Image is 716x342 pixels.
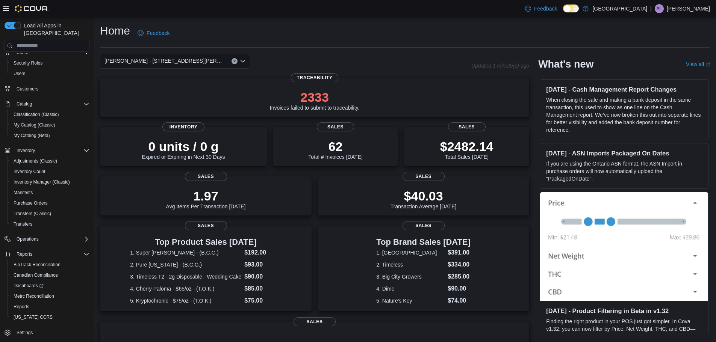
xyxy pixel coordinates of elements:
[11,121,89,130] span: My Catalog (Classic)
[8,130,92,141] button: My Catalog (Beta)
[17,330,33,336] span: Settings
[448,248,471,257] dd: $391.00
[14,111,59,118] span: Classification (Classic)
[11,178,73,187] a: Inventory Manager (Classic)
[317,122,354,131] span: Sales
[14,235,42,244] button: Operations
[14,328,36,337] a: Settings
[655,4,664,13] div: Angel Little
[2,327,92,338] button: Settings
[391,188,457,209] div: Transaction Average [DATE]
[448,284,471,293] dd: $90.00
[522,1,560,16] a: Feedback
[270,90,360,111] div: Invoices failed to submit to traceability.
[130,285,241,292] dt: 4. Cherry Paloma - $65/oz - (T.O.K.)
[11,313,56,322] a: [US_STATE] CCRS
[391,188,457,203] p: $40.03
[8,58,92,68] button: Security Roles
[17,86,38,92] span: Customers
[130,249,241,256] dt: 1. Super [PERSON_NAME] - (B.C.G.)
[8,187,92,198] button: Manifests
[185,172,227,181] span: Sales
[15,5,48,12] img: Cova
[546,160,702,182] p: If you are using the Ontario ASN format, the ASN Import in purchase orders will now automatically...
[17,101,32,107] span: Catalog
[11,157,60,166] a: Adjustments (Classic)
[8,156,92,166] button: Adjustments (Classic)
[130,238,282,247] h3: Top Product Sales [DATE]
[8,259,92,270] button: BioTrack Reconciliation
[471,63,529,69] p: Updated 1 minute(s) ago
[8,120,92,130] button: My Catalog (Classic)
[291,73,339,82] span: Traceability
[11,59,45,68] a: Security Roles
[14,133,50,139] span: My Catalog (Beta)
[14,179,70,185] span: Inventory Manager (Classic)
[11,292,89,301] span: Metrc Reconciliation
[705,62,710,67] svg: External link
[147,29,170,37] span: Feedback
[294,317,336,326] span: Sales
[2,99,92,109] button: Catalog
[546,86,702,93] h3: [DATE] - Cash Management Report Changes
[11,209,89,218] span: Transfers (Classic)
[11,302,32,311] a: Reports
[8,198,92,208] button: Purchase Orders
[14,60,42,66] span: Security Roles
[162,122,204,131] span: Inventory
[17,148,35,154] span: Inventory
[546,307,702,315] h3: [DATE] - Product Filtering in Beta in v1.32
[244,284,282,293] dd: $85.00
[2,83,92,94] button: Customers
[14,250,89,259] span: Reports
[11,260,89,269] span: BioTrack Reconciliation
[21,22,89,37] span: Load All Apps in [GEOGRAPHIC_DATA]
[130,261,241,268] dt: 2. Pure [US_STATE] - (B.C.G.)
[308,139,362,154] p: 62
[104,56,224,65] span: [PERSON_NAME] - [STREET_ADDRESS][PERSON_NAME]
[14,200,48,206] span: Purchase Orders
[448,122,486,131] span: Sales
[14,99,89,108] span: Catalog
[11,302,89,311] span: Reports
[11,157,89,166] span: Adjustments (Classic)
[14,146,38,155] button: Inventory
[376,249,445,256] dt: 1. [GEOGRAPHIC_DATA]
[448,260,471,269] dd: $334.00
[376,261,445,268] dt: 2. Timeless
[244,260,282,269] dd: $93.00
[14,293,54,299] span: Metrc Reconciliation
[135,26,173,41] a: Feedback
[667,4,710,13] p: [PERSON_NAME]
[14,221,32,227] span: Transfers
[11,292,57,301] a: Metrc Reconciliation
[166,188,246,209] div: Avg Items Per Transaction [DATE]
[244,272,282,281] dd: $90.00
[130,273,241,280] dt: 3. Timeless T2 - 2g Disposable - Wedding Cake
[130,297,241,304] dt: 5. Kryptochronic - $75/oz - (T.O.K.)
[244,296,282,305] dd: $75.00
[11,110,89,119] span: Classification (Classic)
[376,285,445,292] dt: 4. Dime
[270,90,360,105] p: 2333
[14,283,44,289] span: Dashboards
[403,221,445,230] span: Sales
[8,291,92,301] button: Metrc Reconciliation
[11,178,89,187] span: Inventory Manager (Classic)
[546,96,702,134] p: When closing the safe and making a bank deposit in the same transaction, this used to show as one...
[11,209,54,218] a: Transfers (Classic)
[376,273,445,280] dt: 3. Big City Growers
[11,131,53,140] a: My Catalog (Beta)
[14,99,35,108] button: Catalog
[11,199,51,208] a: Purchase Orders
[185,221,227,230] span: Sales
[538,58,593,70] h2: What's new
[2,145,92,156] button: Inventory
[14,84,41,93] a: Customers
[657,4,662,13] span: AL
[376,297,445,304] dt: 5. Nature's Key
[14,158,57,164] span: Adjustments (Classic)
[650,4,652,13] p: |
[11,121,58,130] a: My Catalog (Classic)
